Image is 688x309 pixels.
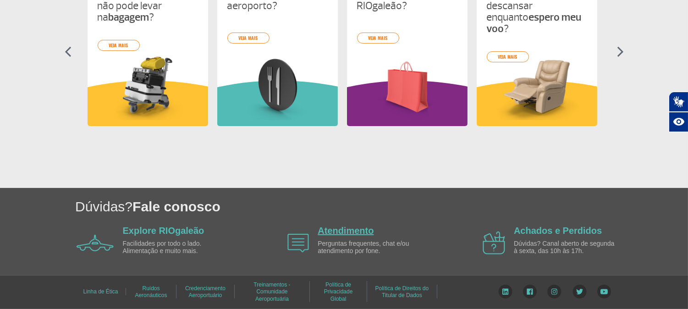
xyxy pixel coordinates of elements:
[75,197,688,216] h1: Dúvidas?
[318,240,423,254] p: Perguntas frequentes, chat e/ou atendimento por fone.
[217,81,338,126] img: verdeInformacoesUteis.svg
[77,235,114,251] img: airplane icon
[487,55,587,120] img: card%20informa%C3%A7%C3%B5es%204.png
[324,278,353,305] a: Política de Privacidade Global
[98,55,198,120] img: card%20informa%C3%A7%C3%B5es%201.png
[669,92,688,132] div: Plugin de acessibilidade da Hand Talk.
[477,81,597,126] img: amareloInformacoesUteis.svg
[347,81,468,126] img: roxoInformacoesUteis.svg
[83,285,118,298] a: Linha de Ética
[572,285,587,298] img: Twitter
[227,55,328,120] img: card%20informa%C3%A7%C3%B5es%208.png
[487,11,582,35] strong: espero meu voo
[88,81,208,126] img: amareloInformacoesUteis.svg
[287,234,309,253] img: airplane icon
[98,40,140,51] a: veja mais
[514,240,619,254] p: Dúvidas? Canal aberto de segunda à sexta, das 10h às 17h.
[669,112,688,132] button: Abrir recursos assistivos.
[547,285,561,298] img: Instagram
[669,92,688,112] button: Abrir tradutor de língua de sinais.
[227,33,270,44] a: veja mais
[514,226,602,236] a: Achados e Perdidos
[123,226,204,236] a: Explore RIOgaleão
[523,285,537,298] img: Facebook
[109,11,149,24] strong: bagagem
[483,232,505,254] img: airplane icon
[357,33,399,44] a: veja mais
[65,46,72,57] img: seta-esquerda
[597,285,611,298] img: YouTube
[498,285,512,298] img: LinkedIn
[123,240,228,254] p: Facilidades por todo o lado. Alimentação e muito mais.
[487,51,529,62] a: veja mais
[617,46,624,57] img: seta-direita
[185,282,226,302] a: Credenciamento Aeroportuário
[375,282,429,302] a: Política de Direitos do Titular de Dados
[253,278,290,305] a: Treinamentos - Comunidade Aeroportuária
[318,226,374,236] a: Atendimento
[357,55,457,120] img: card%20informa%C3%A7%C3%B5es%206.png
[132,199,220,214] span: Fale conosco
[135,282,167,302] a: Ruídos Aeronáuticos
